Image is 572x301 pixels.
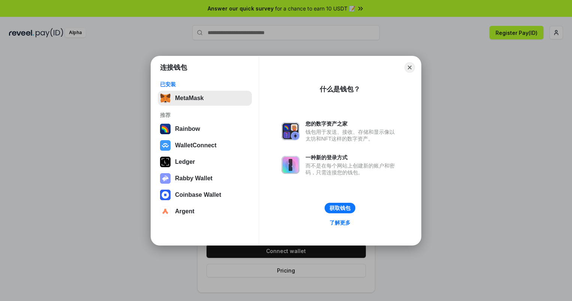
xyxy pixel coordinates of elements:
div: WalletConnect [175,142,217,149]
img: svg+xml,%3Csvg%20xmlns%3D%22http%3A%2F%2Fwww.w3.org%2F2000%2Fsvg%22%20fill%3D%22none%22%20viewBox... [282,122,299,140]
div: Ledger [175,159,195,165]
div: 一种新的登录方式 [305,154,398,161]
img: svg+xml,%3Csvg%20width%3D%22120%22%20height%3D%22120%22%20viewBox%3D%220%200%20120%20120%22%20fil... [160,124,171,134]
div: Rainbow [175,126,200,132]
div: 什么是钱包？ [320,85,360,94]
img: svg+xml,%3Csvg%20xmlns%3D%22http%3A%2F%2Fwww.w3.org%2F2000%2Fsvg%22%20fill%3D%22none%22%20viewBox... [282,156,299,174]
button: Close [404,62,415,73]
button: 获取钱包 [325,203,355,213]
button: WalletConnect [158,138,252,153]
div: 而不是在每个网站上创建新的账户和密码，只需连接您的钱包。 [305,162,398,176]
button: Rainbow [158,121,252,136]
div: 您的数字资产之家 [305,120,398,127]
button: Coinbase Wallet [158,187,252,202]
div: 获取钱包 [329,205,350,211]
div: 推荐 [160,112,250,118]
img: svg+xml,%3Csvg%20width%3D%2228%22%20height%3D%2228%22%20viewBox%3D%220%200%2028%2028%22%20fill%3D... [160,190,171,200]
button: Rabby Wallet [158,171,252,186]
h1: 连接钱包 [160,63,187,72]
div: 了解更多 [329,219,350,226]
img: svg+xml,%3Csvg%20xmlns%3D%22http%3A%2F%2Fwww.w3.org%2F2000%2Fsvg%22%20fill%3D%22none%22%20viewBox... [160,173,171,184]
img: svg+xml,%3Csvg%20width%3D%2228%22%20height%3D%2228%22%20viewBox%3D%220%200%2028%2028%22%20fill%3D... [160,140,171,151]
div: MetaMask [175,95,204,102]
img: svg+xml,%3Csvg%20width%3D%2228%22%20height%3D%2228%22%20viewBox%3D%220%200%2028%2028%22%20fill%3D... [160,206,171,217]
div: Coinbase Wallet [175,192,221,198]
img: svg+xml,%3Csvg%20xmlns%3D%22http%3A%2F%2Fwww.w3.org%2F2000%2Fsvg%22%20width%3D%2228%22%20height%3... [160,157,171,167]
div: 钱包用于发送、接收、存储和显示像以太坊和NFT这样的数字资产。 [305,129,398,142]
div: Argent [175,208,195,215]
a: 了解更多 [325,218,355,228]
button: Ledger [158,154,252,169]
img: svg+xml,%3Csvg%20fill%3D%22none%22%20height%3D%2233%22%20viewBox%3D%220%200%2035%2033%22%20width%... [160,93,171,103]
div: Rabby Wallet [175,175,213,182]
button: Argent [158,204,252,219]
button: MetaMask [158,91,252,106]
div: 已安装 [160,81,250,88]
